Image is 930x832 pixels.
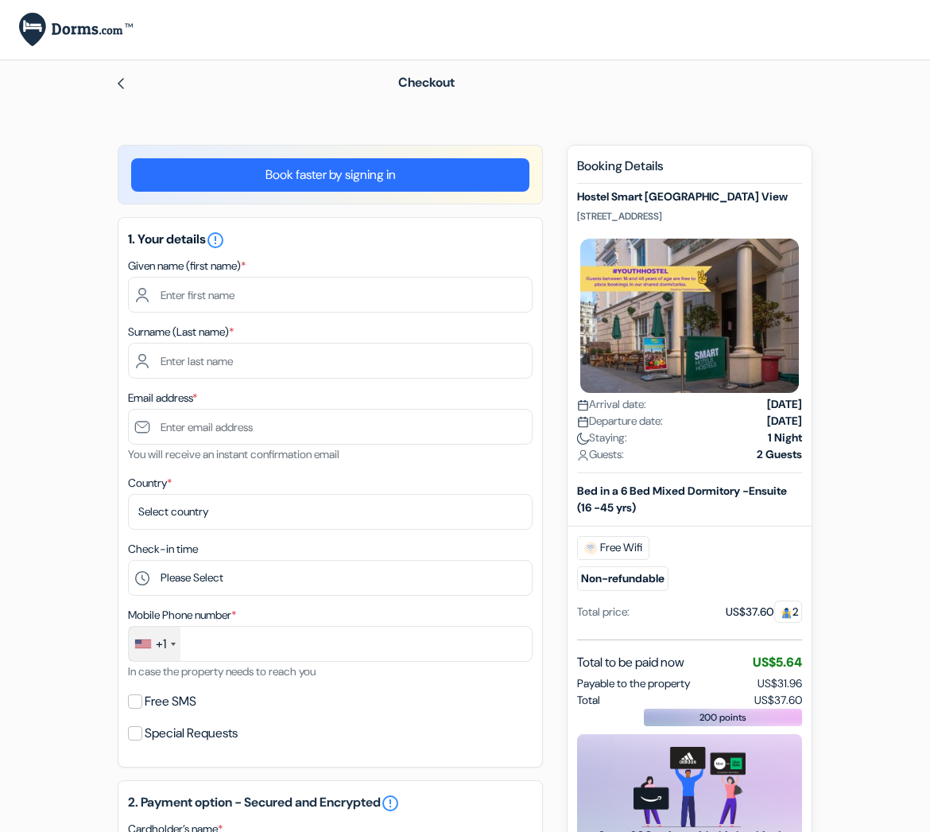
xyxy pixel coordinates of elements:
label: Mobile Phone number [128,607,236,624]
img: guest.svg [781,607,792,619]
span: US$5.64 [753,654,802,671]
strong: [DATE] [767,413,802,430]
span: Guests: [577,446,624,463]
img: moon.svg [577,433,589,445]
div: United States: +1 [129,627,180,661]
span: Staying: [577,430,627,446]
span: Total [577,692,600,709]
small: You will receive an instant confirmation email [128,447,339,461]
b: Bed in a 6 Bed Mixed Dormitory -Ensuite (16 -45 yrs) [577,484,787,515]
span: Departure date: [577,413,663,430]
h5: Hostel Smart [GEOGRAPHIC_DATA] View [577,190,802,204]
label: Email address [128,390,197,406]
span: US$37.60 [754,692,802,709]
div: +1 [156,635,166,654]
h5: Booking Details [577,158,802,184]
h5: 1. Your details [128,231,533,250]
span: US$31.96 [758,676,802,690]
span: Free Wifi [577,536,649,560]
input: Enter email address [128,409,533,445]
a: Book faster by signing in [131,158,529,192]
input: Enter last name [128,343,533,379]
label: Check-in time [128,541,198,558]
small: In case the property needs to reach you [128,664,316,678]
p: [STREET_ADDRESS] [577,210,802,223]
img: left_arrow.svg [114,77,127,90]
strong: 2 Guests [757,446,802,463]
strong: [DATE] [767,396,802,413]
label: Special Requests [145,722,238,745]
label: Given name (first name) [128,258,246,274]
img: user_icon.svg [577,449,589,461]
span: Arrival date: [577,396,646,413]
img: calendar.svg [577,416,589,428]
img: gift_card_hero_new.png [634,747,746,827]
div: US$37.60 [726,604,802,620]
span: 200 points [699,710,746,725]
img: Dorms.com [19,13,133,47]
label: Free SMS [145,690,196,713]
i: error_outline [206,231,225,250]
span: 2 [774,601,802,623]
div: Total price: [577,604,630,620]
span: Checkout [398,74,455,91]
img: free_wifi.svg [584,542,597,554]
a: error_outline [206,231,225,247]
h5: 2. Payment option - Secured and Encrypted [128,794,533,813]
input: Enter first name [128,277,533,313]
span: Payable to the property [577,675,690,692]
a: error_outline [381,794,400,813]
img: calendar.svg [577,399,589,411]
label: Country [128,475,172,492]
small: Non-refundable [577,566,668,591]
label: Surname (Last name) [128,324,234,340]
strong: 1 Night [768,430,802,446]
span: Total to be paid now [577,653,684,672]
